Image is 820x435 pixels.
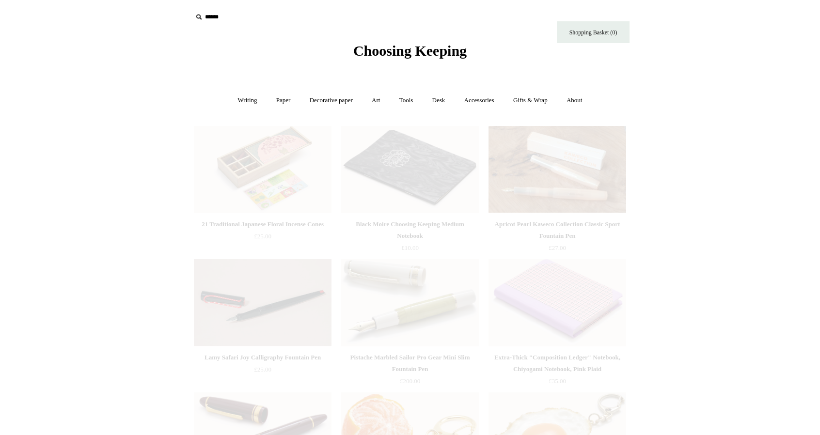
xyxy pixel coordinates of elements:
[194,259,331,346] a: Lamy Safari Joy Calligraphy Fountain Pen Lamy Safari Joy Calligraphy Fountain Pen
[456,88,503,113] a: Accessories
[344,352,476,375] div: Pistache Marbled Sailor Pro Gear Mini Slim Fountain Pen
[229,88,266,113] a: Writing
[491,218,624,242] div: Apricot Pearl Kaweco Collection Classic Sport Fountain Pen
[489,259,626,346] a: Extra-Thick "Composition Ledger" Notebook, Chiyogami Notebook, Pink Plaid Extra-Thick "Compositio...
[194,218,331,258] a: 21 Traditional Japanese Floral Incense Cones £25.00
[196,218,329,230] div: 21 Traditional Japanese Floral Incense Cones
[341,126,479,213] img: Black Moire Choosing Keeping Medium Notebook
[341,218,479,258] a: Black Moire Choosing Keeping Medium Notebook £10.00
[401,244,419,251] span: £10.00
[341,126,479,213] a: Black Moire Choosing Keeping Medium Notebook Black Moire Choosing Keeping Medium Notebook
[353,43,467,59] span: Choosing Keeping
[301,88,362,113] a: Decorative paper
[505,88,556,113] a: Gifts & Wrap
[254,366,271,373] span: £25.00
[194,126,331,213] a: 21 Traditional Japanese Floral Incense Cones 21 Traditional Japanese Floral Incense Cones
[549,377,566,385] span: £35.00
[489,259,626,346] img: Extra-Thick "Composition Ledger" Notebook, Chiyogami Notebook, Pink Plaid
[194,126,331,213] img: 21 Traditional Japanese Floral Incense Cones
[489,218,626,258] a: Apricot Pearl Kaweco Collection Classic Sport Fountain Pen £27.00
[424,88,454,113] a: Desk
[391,88,422,113] a: Tools
[341,352,479,391] a: Pistache Marbled Sailor Pro Gear Mini Slim Fountain Pen £200.00
[489,126,626,213] img: Apricot Pearl Kaweco Collection Classic Sport Fountain Pen
[344,218,476,242] div: Black Moire Choosing Keeping Medium Notebook
[489,126,626,213] a: Apricot Pearl Kaweco Collection Classic Sport Fountain Pen Apricot Pearl Kaweco Collection Classi...
[341,259,479,346] a: Pistache Marbled Sailor Pro Gear Mini Slim Fountain Pen Pistache Marbled Sailor Pro Gear Mini Sli...
[254,233,271,240] span: £25.00
[558,88,591,113] a: About
[341,259,479,346] img: Pistache Marbled Sailor Pro Gear Mini Slim Fountain Pen
[400,377,420,385] span: £200.00
[353,50,467,57] a: Choosing Keeping
[194,259,331,346] img: Lamy Safari Joy Calligraphy Fountain Pen
[363,88,389,113] a: Art
[491,352,624,375] div: Extra-Thick "Composition Ledger" Notebook, Chiyogami Notebook, Pink Plaid
[268,88,300,113] a: Paper
[196,352,329,363] div: Lamy Safari Joy Calligraphy Fountain Pen
[557,21,630,43] a: Shopping Basket (0)
[194,352,331,391] a: Lamy Safari Joy Calligraphy Fountain Pen £25.00
[549,244,566,251] span: £27.00
[489,352,626,391] a: Extra-Thick "Composition Ledger" Notebook, Chiyogami Notebook, Pink Plaid £35.00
